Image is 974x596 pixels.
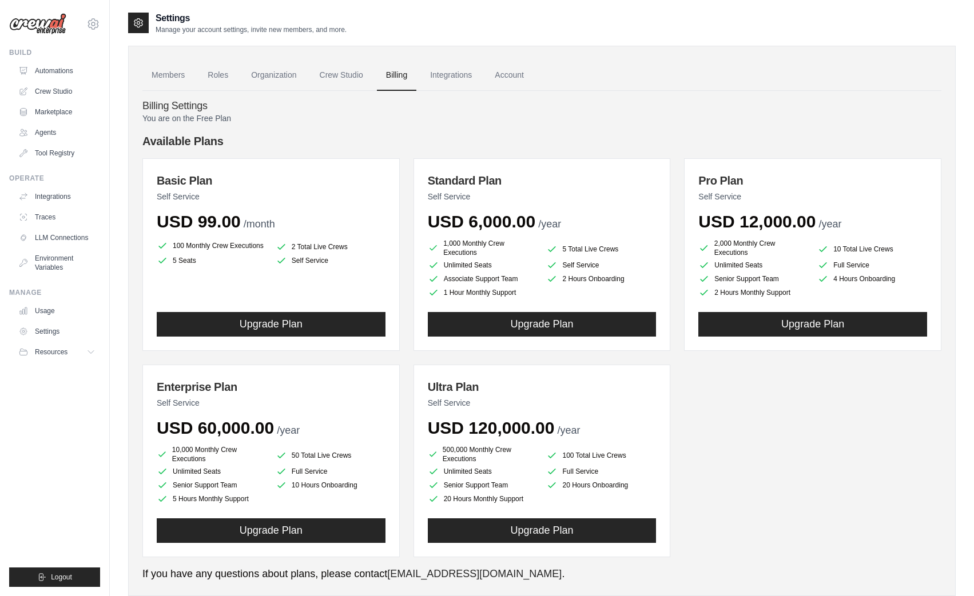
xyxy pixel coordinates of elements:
[428,445,538,463] li: 500,000 Monthly Crew Executions
[157,397,385,409] p: Self Service
[546,241,656,257] li: 5 Total Live Crews
[157,312,385,337] button: Upgrade Plan
[428,212,535,231] span: USD 6,000.00
[157,255,267,266] li: 5 Seats
[244,218,275,230] span: /month
[428,273,538,285] li: Associate Support Team
[698,259,808,271] li: Unlimited Seats
[14,322,100,341] a: Settings
[428,259,538,271] li: Unlimited Seats
[157,212,241,231] span: USD 99.00
[428,173,657,189] h3: Standard Plan
[428,466,538,477] li: Unlimited Seats
[142,113,941,124] p: You are on the Free Plan
[14,343,100,361] button: Resources
[277,425,300,436] span: /year
[142,60,194,91] a: Members
[9,567,100,587] button: Logout
[546,259,656,271] li: Self Service
[14,144,100,162] a: Tool Registry
[698,173,927,189] h3: Pro Plan
[817,273,927,285] li: 4 Hours Onboarding
[9,48,100,57] div: Build
[157,191,385,202] p: Self Service
[377,60,416,91] a: Billing
[546,479,656,491] li: 20 Hours Onboarding
[546,273,656,285] li: 2 Hours Onboarding
[428,418,555,437] span: USD 120,000.00
[817,259,927,271] li: Full Service
[198,60,237,91] a: Roles
[276,479,385,491] li: 10 Hours Onboarding
[142,566,941,582] p: If you have any questions about plans, please contact .
[428,239,538,257] li: 1,000 Monthly Crew Executions
[428,287,538,298] li: 1 Hour Monthly Support
[698,273,808,285] li: Senior Support Team
[276,241,385,253] li: 2 Total Live Crews
[817,241,927,257] li: 10 Total Live Crews
[546,447,656,463] li: 100 Total Live Crews
[9,174,100,183] div: Operate
[14,187,100,206] a: Integrations
[486,60,533,91] a: Account
[156,25,347,34] p: Manage your account settings, invite new members, and more.
[14,249,100,277] a: Environment Variables
[157,493,267,505] li: 5 Hours Monthly Support
[698,212,816,231] span: USD 12,000.00
[35,347,67,357] span: Resources
[156,11,347,25] h2: Settings
[157,479,267,491] li: Senior Support Team
[428,191,657,202] p: Self Service
[14,208,100,226] a: Traces
[428,479,538,491] li: Senior Support Team
[818,218,841,230] span: /year
[698,287,808,298] li: 2 Hours Monthly Support
[14,103,100,121] a: Marketplace
[14,62,100,80] a: Automations
[698,191,927,202] p: Self Service
[157,239,267,253] li: 100 Monthly Crew Executions
[157,379,385,395] h3: Enterprise Plan
[538,218,561,230] span: /year
[387,568,562,579] a: [EMAIL_ADDRESS][DOMAIN_NAME]
[14,229,100,247] a: LLM Connections
[428,379,657,395] h3: Ultra Plan
[698,239,808,257] li: 2,000 Monthly Crew Executions
[698,312,927,337] button: Upgrade Plan
[157,418,274,437] span: USD 60,000.00
[428,493,538,505] li: 20 Hours Monthly Support
[157,173,385,189] h3: Basic Plan
[546,466,656,477] li: Full Service
[14,123,100,142] a: Agents
[14,82,100,101] a: Crew Studio
[428,312,657,337] button: Upgrade Plan
[9,13,66,35] img: Logo
[142,100,941,113] h4: Billing Settings
[558,425,581,436] span: /year
[311,60,372,91] a: Crew Studio
[51,573,72,582] span: Logout
[157,466,267,477] li: Unlimited Seats
[421,60,481,91] a: Integrations
[428,397,657,409] p: Self Service
[14,302,100,320] a: Usage
[276,447,385,463] li: 50 Total Live Crews
[157,518,385,543] button: Upgrade Plan
[142,133,941,149] h4: Available Plans
[276,466,385,477] li: Full Service
[276,255,385,266] li: Self Service
[157,445,267,463] li: 10,000 Monthly Crew Executions
[9,288,100,297] div: Manage
[242,60,305,91] a: Organization
[428,518,657,543] button: Upgrade Plan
